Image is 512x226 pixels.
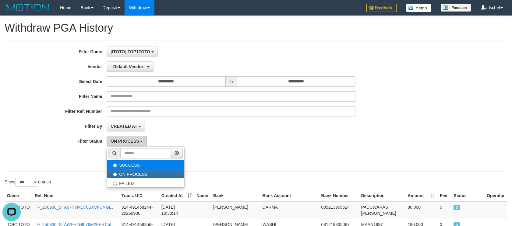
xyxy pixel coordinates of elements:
a: TF_250930_STA07TYMD70SXVFUNGLJ [35,205,114,210]
span: ON PROCESS [111,139,139,144]
th: Game [5,190,32,201]
button: - Default Vendor - [107,61,154,72]
button: Open LiveChat chat widget [2,2,21,21]
td: 085213909524 [319,201,359,219]
img: panduan.png [441,4,471,12]
th: Bank Account [260,190,319,201]
td: 0 [437,201,451,219]
th: Created At: activate to sort column ascending [159,190,194,201]
td: DARMA [260,201,319,219]
th: Description [359,190,405,201]
h1: Withdraw PGA History [5,22,507,34]
span: [ITOTO] TOP1TOTO [111,49,150,54]
img: MOTION_logo.png [5,3,51,12]
label: ON PROCESS [107,169,184,178]
select: Showentries [15,178,38,187]
input: FAILED [113,182,117,186]
input: SUCCESS [113,163,117,167]
button: [ITOTO] TOP1TOTO [107,47,158,57]
th: Ref. Num [32,190,119,201]
label: FAILED [107,178,184,187]
td: PADUWARAS [PERSON_NAME] [359,201,405,219]
td: [DATE] 10:33:14 [159,201,194,219]
td: 314-491458244-20250930 [119,201,159,219]
th: Fee [437,190,451,201]
button: CREATED AT [107,121,145,131]
th: Name [194,190,211,201]
label: SUCCESS [107,160,184,169]
td: 80,000 [405,201,437,219]
th: Bank [211,190,260,201]
img: Button%20Memo.svg [406,4,432,12]
span: - Default Vendor - [111,64,146,69]
td: [PERSON_NAME] [211,201,260,219]
th: Operator [484,190,507,201]
button: ON PROCESS [107,136,147,146]
span: to [225,76,237,87]
span: CREATED AT [111,124,137,129]
th: Status [451,190,484,201]
img: Feedback.jpg [366,4,397,12]
th: Trans. UID [119,190,159,201]
label: Show entries [5,178,51,187]
th: Bank Number [319,190,359,201]
th: Amount: activate to sort column ascending [405,190,437,201]
span: ON PROCESS [454,205,460,210]
input: ON PROCESS [113,172,117,176]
